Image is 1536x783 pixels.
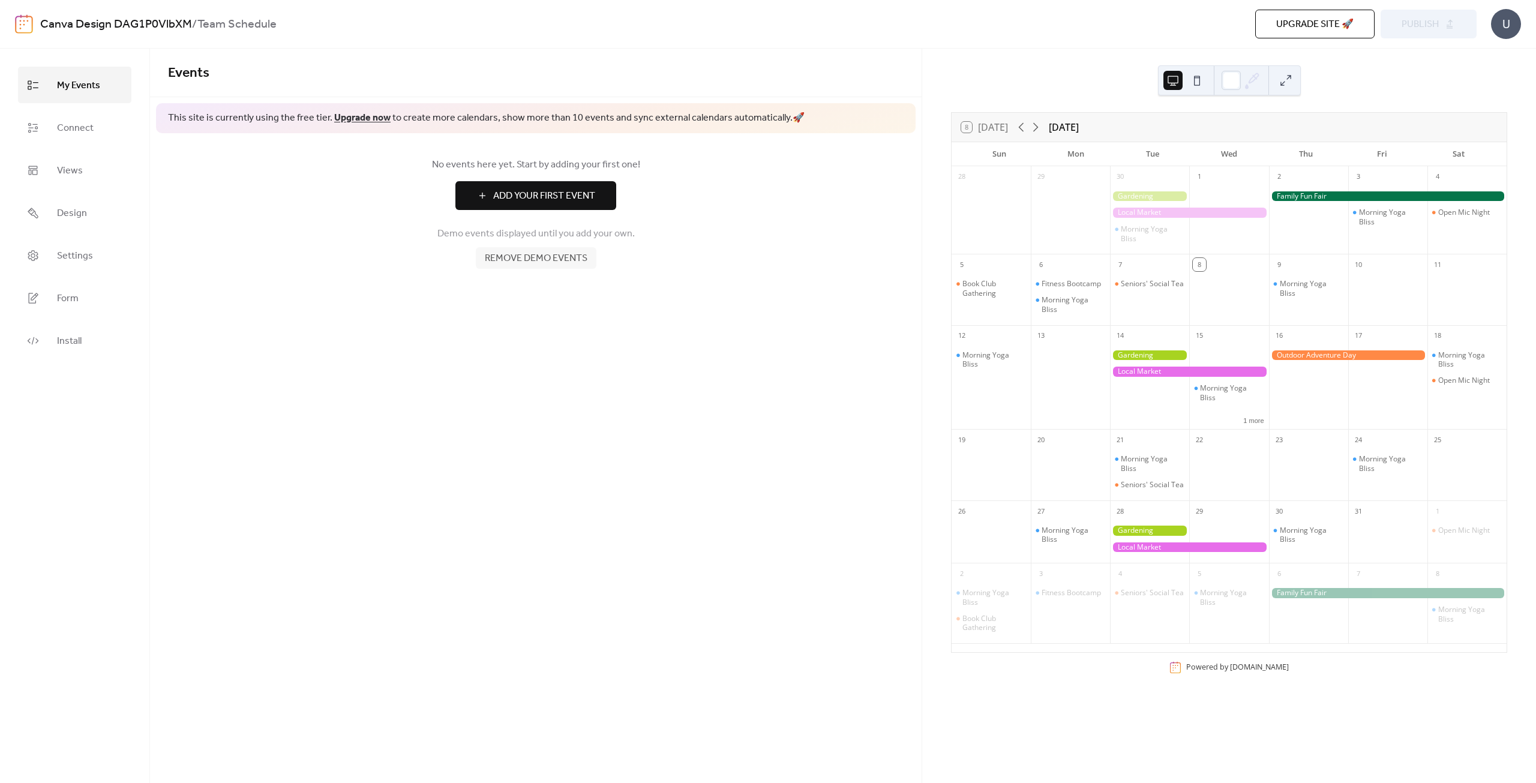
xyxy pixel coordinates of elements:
div: Fitness Bootcamp [1031,279,1110,289]
span: My Events [57,76,100,95]
div: 28 [955,170,968,184]
div: 3 [1352,170,1365,184]
b: Team Schedule [197,13,277,36]
div: 27 [1034,505,1048,518]
div: Morning Yoga Bliss [1031,526,1110,544]
div: 6 [1273,567,1286,580]
div: Tue [1114,142,1191,166]
div: Local Market [1110,367,1268,377]
div: 3 [1034,567,1048,580]
div: Sun [961,142,1038,166]
div: Morning Yoga Bliss [1427,605,1507,623]
div: Powered by [1186,662,1289,673]
div: Morning Yoga Bliss [1200,383,1264,402]
div: 8 [1431,567,1444,580]
span: Design [57,204,87,223]
div: Seniors' Social Tea [1110,279,1189,289]
div: 13 [1034,329,1048,343]
div: 18 [1431,329,1444,343]
div: Morning Yoga Bliss [1189,588,1268,607]
div: 23 [1273,433,1286,446]
div: Morning Yoga Bliss [1359,454,1423,473]
div: Local Market [1110,542,1268,553]
div: Morning Yoga Bliss [1200,588,1264,607]
div: 30 [1114,170,1127,184]
a: Design [18,194,131,231]
div: 29 [1034,170,1048,184]
div: 5 [1193,567,1206,580]
div: 30 [1273,505,1286,518]
div: Fitness Bootcamp [1042,279,1101,289]
div: 4 [1431,170,1444,184]
a: [DOMAIN_NAME] [1230,662,1289,673]
div: Morning Yoga Bliss [1348,454,1427,473]
span: Upgrade site 🚀 [1276,17,1354,32]
a: Form [18,280,131,316]
div: Gardening Workshop [1110,350,1189,361]
a: Settings [18,237,131,274]
div: Open Mic Night [1427,526,1507,535]
div: Sat [1420,142,1497,166]
div: 29 [1193,505,1206,518]
div: Book Club Gathering [962,614,1026,632]
div: Fri [1344,142,1421,166]
a: Upgrade now [334,109,391,127]
div: 7 [1352,567,1365,580]
div: 31 [1352,505,1365,518]
span: Remove demo events [485,251,587,266]
div: Seniors' Social Tea [1110,480,1189,490]
span: Demo events displayed until you add your own. [437,227,635,241]
div: Open Mic Night [1438,526,1490,535]
div: Morning Yoga Bliss [952,350,1031,369]
div: Open Mic Night [1427,208,1507,217]
div: [DATE] [1049,120,1079,134]
div: 19 [955,433,968,446]
div: Morning Yoga Bliss [962,588,1026,607]
a: Add Your First Event [168,181,904,210]
button: Remove demo events [476,247,596,269]
b: / [192,13,197,36]
span: This site is currently using the free tier. to create more calendars, show more than 10 events an... [168,112,805,125]
div: Morning Yoga Bliss [1280,279,1343,298]
div: Seniors' Social Tea [1110,588,1189,598]
div: 22 [1193,433,1206,446]
div: 21 [1114,433,1127,446]
span: Views [57,161,83,180]
div: Local Market [1110,208,1268,218]
span: No events here yet. Start by adding your first one! [168,158,904,172]
span: Add Your First Event [493,189,595,203]
div: Mon [1038,142,1115,166]
div: Book Club Gathering [962,279,1026,298]
div: 10 [1352,258,1365,271]
div: 1 [1431,505,1444,518]
div: 17 [1352,329,1365,343]
div: Seniors' Social Tea [1121,279,1184,289]
div: Gardening Workshop [1110,191,1189,202]
div: Open Mic Night [1427,376,1507,385]
div: Fitness Bootcamp [1031,588,1110,598]
span: Form [57,289,79,308]
button: Add Your First Event [455,181,616,210]
div: Fitness Bootcamp [1042,588,1101,598]
div: Seniors' Social Tea [1121,480,1184,490]
div: Morning Yoga Bliss [1110,224,1189,243]
div: 12 [955,329,968,343]
div: Morning Yoga Bliss [1348,208,1427,226]
a: Canva Design DAG1P0VlbXM [40,13,192,36]
div: Morning Yoga Bliss [1110,454,1189,473]
div: Morning Yoga Bliss [1042,295,1105,314]
div: Morning Yoga Bliss [1427,350,1507,369]
div: 2 [1273,170,1286,184]
span: Events [168,60,209,86]
a: My Events [18,67,131,103]
img: logo [15,14,33,34]
div: Book Club Gathering [952,614,1031,632]
div: Morning Yoga Bliss [1438,350,1502,369]
div: Morning Yoga Bliss [1280,526,1343,544]
div: Morning Yoga Bliss [1269,279,1348,298]
div: 5 [955,258,968,271]
div: Family Fun Fair [1269,191,1507,202]
div: 16 [1273,329,1286,343]
div: Open Mic Night [1438,376,1490,385]
div: 14 [1114,329,1127,343]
